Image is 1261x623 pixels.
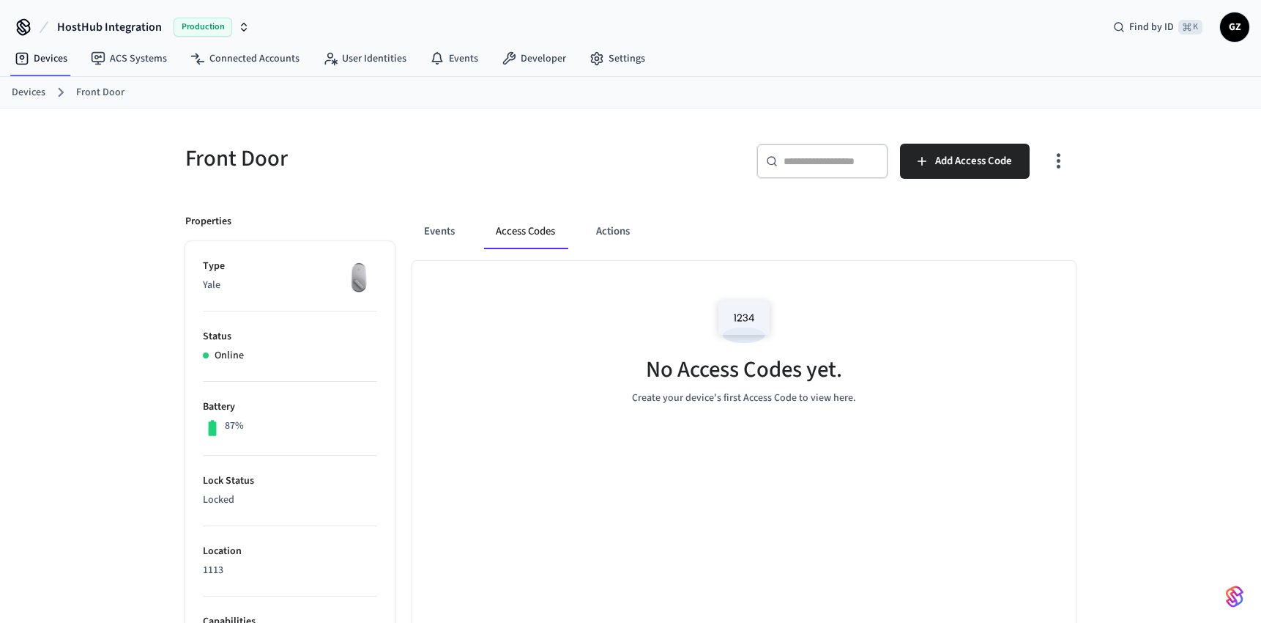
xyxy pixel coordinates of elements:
p: 1113 [203,563,377,578]
a: Devices [3,45,79,72]
p: Lock Status [203,473,377,489]
span: Add Access Code [935,152,1012,171]
a: User Identities [311,45,418,72]
span: HostHub Integration [57,18,162,36]
a: Devices [12,85,45,100]
p: 87% [225,419,244,434]
p: Status [203,329,377,344]
a: Front Door [76,85,124,100]
span: Production [174,18,232,37]
button: Access Codes [484,214,567,249]
p: Online [215,348,244,364]
p: Type [203,259,377,274]
a: Events [418,45,490,72]
div: Find by ID⌘ K [1101,14,1214,40]
button: GZ [1220,12,1249,42]
span: GZ [1221,14,1248,40]
div: ant example [412,214,1076,249]
button: Actions [584,214,641,249]
p: Location [203,544,377,559]
button: Events [412,214,466,249]
button: Add Access Code [900,144,1030,179]
p: Battery [203,399,377,415]
h5: Front Door [185,144,622,174]
h5: No Access Codes yet. [646,355,842,385]
a: ACS Systems [79,45,179,72]
p: Yale [203,278,377,293]
a: Connected Accounts [179,45,311,72]
p: Properties [185,214,231,229]
a: Settings [578,45,657,72]
a: Developer [490,45,578,72]
span: ⌘ K [1178,20,1202,34]
span: Find by ID [1129,20,1174,34]
p: Locked [203,493,377,508]
img: Access Codes Empty State [711,290,777,353]
img: August Wifi Smart Lock 3rd Gen, Silver, Front [341,259,377,295]
p: Create your device's first Access Code to view here. [632,391,856,406]
img: SeamLogoGradient.69752ec5.svg [1226,585,1243,608]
